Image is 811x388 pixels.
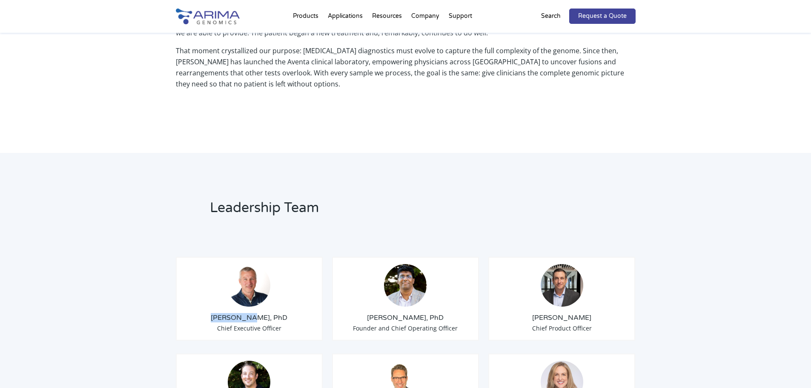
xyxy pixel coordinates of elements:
[541,264,583,307] img: Chris-Roberts.jpg
[210,198,514,224] h2: Leadership Team
[569,9,636,24] a: Request a Quote
[217,324,281,332] span: Chief Executive Officer
[532,324,592,332] span: Chief Product Officer
[176,9,240,24] img: Arima-Genomics-logo
[228,264,270,307] img: Tom-Willis.jpg
[541,11,561,22] p: Search
[339,313,472,322] h3: [PERSON_NAME], PhD
[176,45,636,96] p: That moment crystallized our purpose: [MEDICAL_DATA] diagnostics must evolve to capture the full ...
[353,324,458,332] span: Founder and Chief Operating Officer
[496,313,628,322] h3: [PERSON_NAME]
[384,264,427,307] img: Sid-Selvaraj_Arima-Genomics.png
[183,313,316,322] h3: [PERSON_NAME], PhD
